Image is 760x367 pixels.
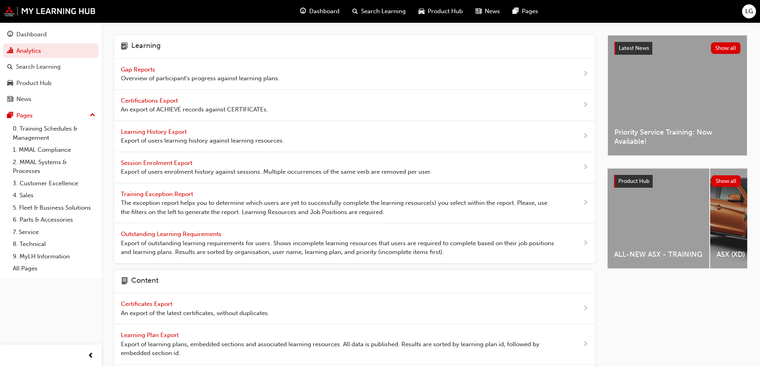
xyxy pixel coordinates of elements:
span: guage-icon [300,6,306,16]
span: Outstanding Learning Requirements [121,230,223,238]
span: Priority Service Training: Now Available! [614,128,740,146]
span: Learning Plan Export [121,331,180,339]
span: Certificates Export [121,300,174,307]
a: Analytics [3,44,99,58]
span: Export of outstanding learning requirements for users. Shows incomplete learning resources that u... [121,239,557,257]
button: Show all [711,175,741,187]
a: Search Learning [3,60,99,74]
a: 5. Fleet & Business Solutions [10,202,99,214]
a: 9. MyLH Information [10,250,99,263]
a: Outstanding Learning Requirements Export of outstanding learning requirements for users. Shows in... [114,223,595,264]
span: Session Enrolment Export [121,159,194,167]
a: 0. Training Schedules & Management [10,123,99,144]
a: Product Hub [3,76,99,91]
img: mmal [4,6,96,16]
button: LG [742,4,756,18]
span: prev-icon [88,351,94,361]
span: Pages [522,7,538,16]
span: Certifications Export [121,97,180,104]
span: Overview of participant's progress against learning plans. [121,74,280,83]
span: search-icon [7,63,13,71]
span: Training Exception Report [121,190,195,198]
span: learning-icon [121,42,128,52]
a: Session Enrolment Export Export of users enrolment history against sessions. Multiple occurrences... [114,152,595,183]
span: car-icon [7,80,13,87]
span: Export of users enrolment history against sessions. Multiple occurrences of the same verb are rem... [121,167,432,177]
span: chart-icon [7,48,13,55]
span: next-icon [582,238,588,248]
a: 2. MMAL Systems & Processes [10,156,99,177]
span: Export of users learning history against learning resources. [121,136,284,145]
a: Certificates Export An export of the latest certificates, without duplicates.next-icon [114,293,595,324]
a: ALL-NEW ASX - TRAINING [608,169,709,268]
a: search-iconSearch Learning [346,3,412,20]
span: page-icon [121,276,128,287]
span: car-icon [418,6,424,16]
a: Latest NewsShow all [614,42,740,55]
span: next-icon [582,339,588,349]
span: ALL-NEW ASX - TRAINING [614,250,703,259]
span: Dashboard [309,7,340,16]
div: Search Learning [16,62,61,71]
h4: Content [131,276,158,287]
button: Show all [711,42,741,54]
a: Gap Reports Overview of participant's progress against learning plans.next-icon [114,59,595,90]
a: 4. Sales [10,189,99,202]
a: Training Exception Report The exception report helps you to determine which users are yet to succ... [114,183,595,224]
a: Latest NewsShow allPriority Service Training: Now Available! [608,35,747,156]
span: next-icon [582,69,588,79]
span: next-icon [582,163,588,173]
button: Pages [3,108,99,123]
span: pages-icon [7,112,13,119]
div: Dashboard [16,30,47,39]
div: News [16,95,32,104]
a: 7. Service [10,226,99,238]
a: news-iconNews [469,3,506,20]
span: Latest News [619,45,649,52]
a: 8. Technical [10,238,99,250]
span: next-icon [582,304,588,313]
span: next-icon [582,100,588,110]
a: Learning Plan Export Export of learning plans, embedded sections and associated learning resource... [114,324,595,365]
a: car-iconProduct Hub [412,3,469,20]
span: up-icon [90,110,95,121]
span: Gap Reports [121,66,157,73]
span: Learning History Export [121,128,188,135]
div: Product Hub [16,79,51,88]
h4: Learning [131,42,161,52]
a: 6. Parts & Accessories [10,214,99,226]
button: DashboardAnalyticsSearch LearningProduct HubNews [3,26,99,108]
span: An export of the latest certificates, without duplicates. [121,309,269,318]
span: The exception report helps you to determine which users are yet to successfully complete the lear... [121,198,557,216]
a: All Pages [10,262,99,275]
div: Pages [16,111,33,120]
span: pages-icon [513,6,519,16]
span: search-icon [352,6,358,16]
span: Product Hub [428,7,463,16]
span: Search Learning [361,7,406,16]
span: An export of ACHIEVE records against CERTIFICATEs. [121,105,268,114]
a: Learning History Export Export of users learning history against learning resources.next-icon [114,121,595,152]
span: Product Hub [618,178,649,184]
a: guage-iconDashboard [294,3,346,20]
a: Dashboard [3,27,99,42]
span: next-icon [582,131,588,141]
a: News [3,92,99,107]
span: news-icon [476,6,482,16]
span: News [485,7,500,16]
a: 3. Customer Excellence [10,177,99,190]
a: 1. MMAL Compliance [10,144,99,156]
span: LG [745,7,753,16]
span: next-icon [582,198,588,208]
span: guage-icon [7,31,13,38]
span: Export of learning plans, embedded sections and associated learning resources. All data is publis... [121,340,557,358]
a: pages-iconPages [506,3,545,20]
a: Certifications Export An export of ACHIEVE records against CERTIFICATEs.next-icon [114,90,595,121]
span: news-icon [7,96,13,103]
a: Product HubShow all [614,175,741,188]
